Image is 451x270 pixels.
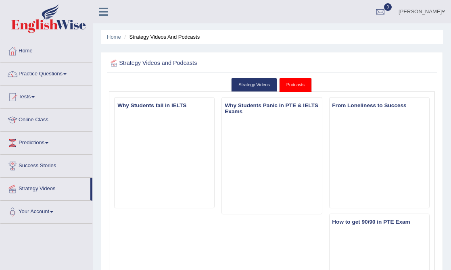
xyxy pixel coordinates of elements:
span: 0 [384,3,392,11]
h3: From Loneliness to Success [330,101,429,110]
a: Online Class [0,109,92,129]
a: Success Stories [0,155,92,175]
a: Practice Questions [0,63,92,83]
h3: Why Students fail in IELTS [115,101,214,110]
h3: How to get 90/90 in PTE Exam [330,217,429,226]
h2: Strategy Videos and Podcasts [109,58,311,69]
a: Your Account [0,201,92,221]
a: Home [107,34,121,40]
a: Strategy Videos [0,178,90,198]
a: Podcasts [279,78,312,92]
li: Strategy Videos and Podcasts [122,33,200,41]
h3: Why Students Panic in PTE & IELTS Exams [222,101,322,116]
a: Tests [0,86,92,106]
a: Home [0,40,92,60]
a: Strategy Videos [231,78,277,92]
a: Predictions [0,132,92,152]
